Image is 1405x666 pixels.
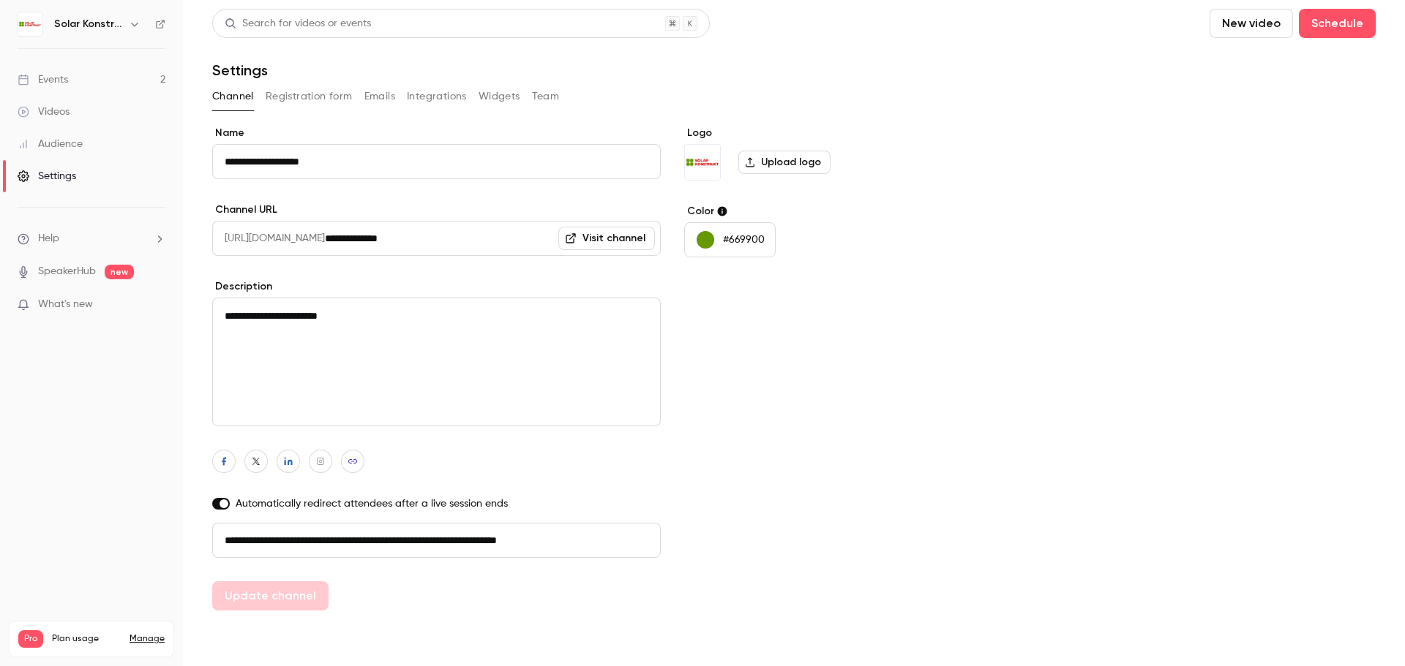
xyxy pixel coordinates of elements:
span: Plan usage [52,633,121,645]
label: Name [212,126,661,140]
span: new [105,265,134,279]
label: Upload logo [738,151,831,174]
div: Audience [18,137,83,151]
span: Help [38,231,59,246]
div: Events [18,72,68,87]
button: Channel [212,85,254,108]
li: help-dropdown-opener [18,231,165,246]
img: Solar Konstrukt Kft. [685,145,720,180]
label: Color [684,204,909,219]
label: Description [212,279,661,294]
a: SpeakerHub [38,264,96,279]
label: Automatically redirect attendees after a live session ends [212,496,661,511]
div: Search for videos or events [225,16,371,31]
div: Settings [18,169,76,183]
h6: Solar Konstrukt Kft. [54,17,123,31]
a: Visit channel [558,227,655,250]
label: Channel URL [212,203,661,217]
label: Logo [684,126,909,140]
a: Manage [130,633,165,645]
button: Widgets [479,85,520,108]
img: Solar Konstrukt Kft. [18,12,42,36]
span: Pro [18,630,43,648]
button: Team [532,85,560,108]
div: Videos [18,105,70,119]
button: Registration form [266,85,353,108]
button: Schedule [1299,9,1376,38]
span: [URL][DOMAIN_NAME] [212,221,325,256]
p: #669900 [723,232,765,247]
span: What's new [38,297,93,312]
button: Integrations [407,85,467,108]
button: Emails [364,85,395,108]
button: #669900 [684,222,776,257]
h1: Settings [212,61,268,79]
button: New video [1210,9,1293,38]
